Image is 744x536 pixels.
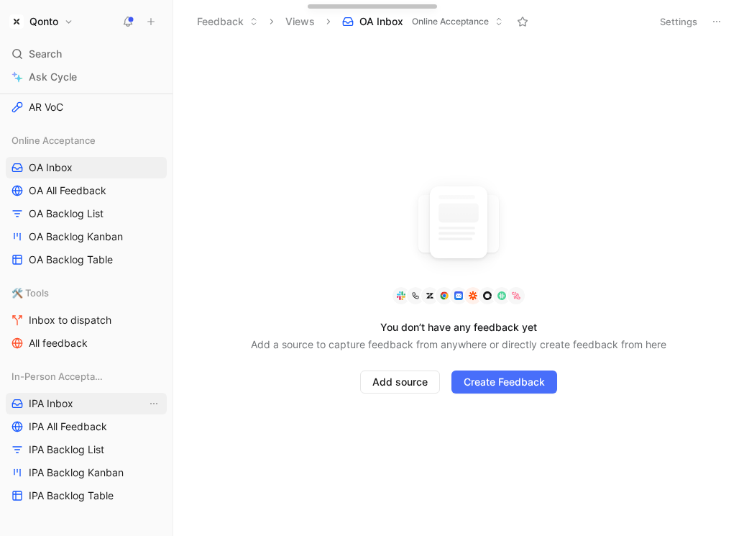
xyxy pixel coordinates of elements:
a: IPA All Feedback [6,416,167,437]
span: Ask Cycle [29,68,77,86]
button: QontoQonto [6,12,77,32]
span: OA Backlog Kanban [29,230,123,244]
div: 🛠️ ToolsInbox to dispatchAll feedback [6,282,167,354]
a: OA Inbox [6,157,167,178]
span: All feedback [29,336,88,350]
a: OA All Feedback [6,180,167,201]
span: IPA Inbox [29,396,73,411]
a: OA Backlog Table [6,249,167,271]
div: Online AcceptanceOA InboxOA All FeedbackOA Backlog ListOA Backlog KanbanOA Backlog Table [6,130,167,271]
span: OA Inbox [29,160,73,175]
span: IPA All Feedback [29,419,107,434]
div: Add a source to capture feedback from anywhere or directly create feedback from here [251,336,666,353]
span: OA Inbox [359,14,403,29]
img: union-DK3My0bZ.svg [438,195,479,241]
span: 🛠️ Tools [12,286,49,300]
button: Create Feedback [451,371,557,394]
span: OA All Feedback [29,183,106,198]
span: Create Feedback [464,373,545,391]
button: Feedback [190,11,265,32]
div: 🛠️ Tools [6,282,167,304]
span: OA Backlog List [29,206,104,221]
span: IPA Backlog Kanban [29,465,124,480]
a: IPA Backlog List [6,439,167,460]
a: OA Backlog Kanban [6,226,167,247]
span: OA Backlog Table [29,253,113,267]
span: Inbox to dispatch [29,313,111,327]
span: Online Acceptance [12,133,96,147]
button: View actions [147,396,161,411]
div: You don’t have any feedback yet [380,319,537,336]
a: OA Backlog List [6,203,167,224]
button: Settings [653,12,704,32]
button: OA InboxOnline Acceptance [336,11,510,32]
span: AR VoC [29,100,63,114]
a: AR VoC [6,96,167,118]
a: All feedback [6,332,167,354]
span: Add source [372,373,428,391]
div: Online Acceptance [6,130,167,151]
div: In-Person Acceptance [6,365,167,387]
span: IPA Backlog List [29,442,104,457]
a: Ask Cycle [6,66,167,88]
button: Views [279,11,321,32]
div: In-Person AcceptanceIPA InboxView actionsIPA All FeedbackIPA Backlog ListIPA Backlog KanbanIPA Ba... [6,365,167,507]
div: Search [6,43,167,65]
h1: Qonto [29,15,58,28]
a: Inbox to dispatch [6,309,167,331]
a: IPA Backlog Kanban [6,462,167,483]
a: IPA InboxView actions [6,393,167,414]
span: IPA Backlog Table [29,489,114,503]
button: Add source [360,371,440,394]
img: Qonto [9,14,24,29]
span: Search [29,45,62,63]
a: IPA Backlog Table [6,485,167,507]
span: In-Person Acceptance [12,369,108,383]
span: Online Acceptance [412,14,489,29]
